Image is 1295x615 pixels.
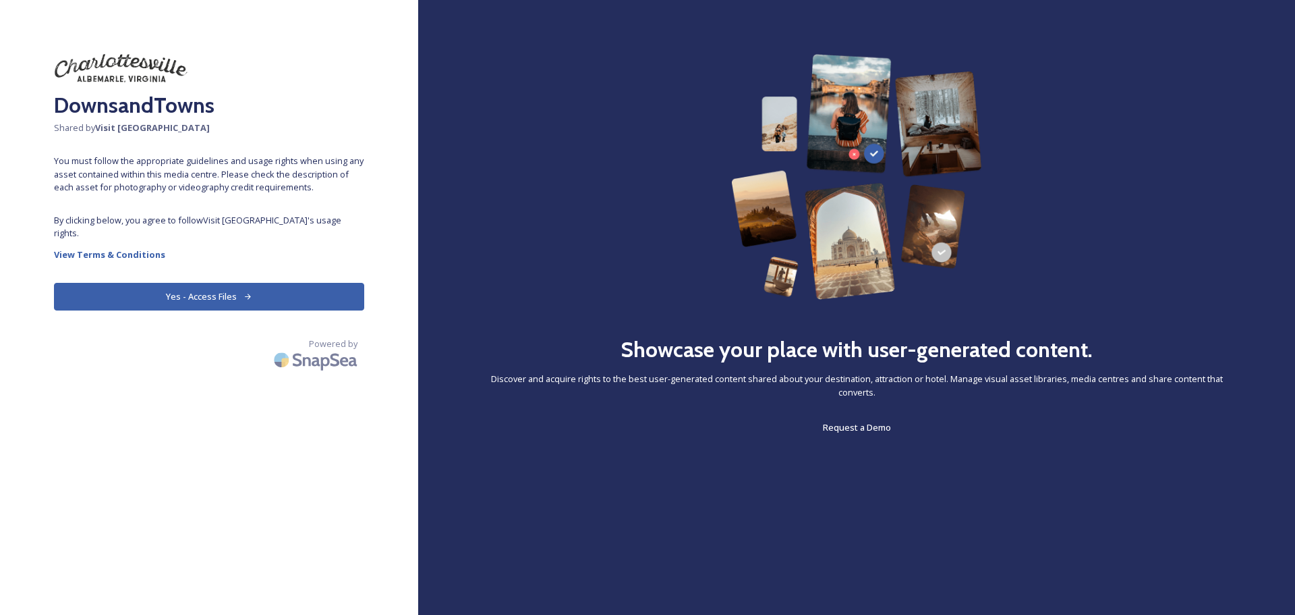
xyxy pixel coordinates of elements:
[54,283,364,311] button: Yes - Access Files
[54,54,189,82] img: download%20(7).png
[95,122,210,134] strong: Visit [GEOGRAPHIC_DATA]
[54,155,364,194] span: You must follow the appropriate guidelines and usage rights when using any asset contained within...
[731,54,982,300] img: 63b42ca75bacad526042e722_Group%20154-p-800.png
[621,333,1093,366] h2: Showcase your place with user-generated content.
[309,338,357,350] span: Powered by
[54,248,165,261] strong: View Terms & Conditions
[270,344,364,376] img: SnapSea Logo
[472,373,1241,398] span: Discover and acquire rights to the best user-generated content shared about your destination, att...
[823,421,891,433] span: Request a Demo
[54,89,364,122] h2: DownsandTowns
[54,246,364,263] a: View Terms & Conditions
[54,214,364,240] span: By clicking below, you agree to follow Visit [GEOGRAPHIC_DATA] 's usage rights.
[54,122,364,134] span: Shared by
[823,419,891,435] a: Request a Demo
